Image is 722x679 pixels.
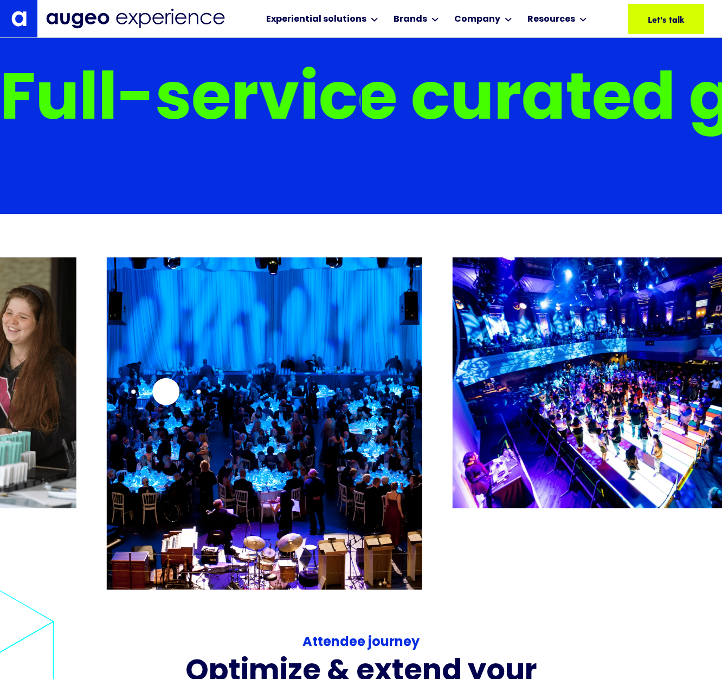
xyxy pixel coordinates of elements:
[266,13,366,26] div: Experiential solutions
[302,633,420,652] h5: Attendee journey
[628,4,704,34] a: Let's talk
[107,257,422,546] div: 16 / 26
[527,13,575,26] div: Resources
[11,11,27,26] img: Augeo's "a" monogram decorative logo in white.
[46,9,225,29] img: Augeo Experience business unit full logo in midnight blue.
[394,13,427,26] div: Brands
[454,13,500,26] div: Company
